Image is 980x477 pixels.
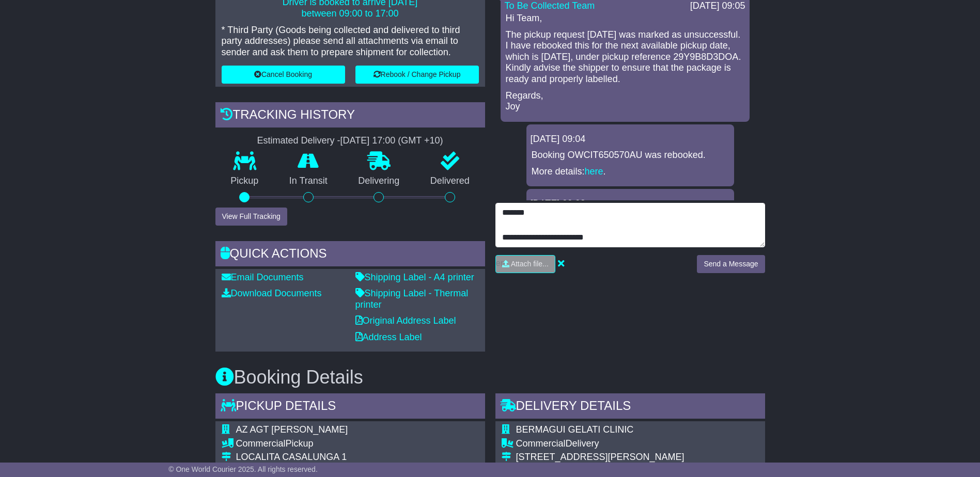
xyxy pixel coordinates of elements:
span: AZ AGT [PERSON_NAME] [236,424,348,435]
a: To Be Collected Team [505,1,595,11]
div: LOCALITA CASALUNGA 1 [236,452,394,463]
div: Quick Actions [215,241,485,269]
div: [DATE] 09:03 [531,198,730,210]
span: Commercial [236,438,286,449]
p: Delivered [415,176,485,187]
p: Hi Team, [506,13,744,24]
div: Tracking history [215,102,485,130]
div: [DATE] 09:04 [531,134,730,145]
div: [DATE] 17:00 (GMT +10) [340,135,443,147]
p: Delivering [343,176,415,187]
button: View Full Tracking [215,208,287,226]
div: Delivery [516,438,715,450]
p: More details: . [532,166,729,178]
a: Address Label [355,332,422,342]
a: Email Documents [222,272,304,282]
a: Shipping Label - Thermal printer [355,288,469,310]
p: * Third Party (Goods being collected and delivered to third party addresses) please send all atta... [222,25,479,58]
p: In Transit [274,176,343,187]
h3: Booking Details [215,367,765,388]
div: Estimated Delivery - [215,135,485,147]
span: BERMAGUI GELATI CLINIC [516,424,634,435]
div: [STREET_ADDRESS][PERSON_NAME] [516,452,715,463]
p: Pickup [215,176,274,187]
button: Cancel Booking [222,66,345,84]
a: Download Documents [222,288,322,298]
button: Rebook / Change Pickup [355,66,479,84]
div: [DATE] 09:05 [690,1,745,12]
p: The pickup request [DATE] was marked as unsuccessful. I have rebooked this for the next available... [506,29,744,85]
a: Shipping Label - A4 printer [355,272,474,282]
div: Pickup [236,438,394,450]
a: Original Address Label [355,315,456,326]
span: Commercial [516,438,566,449]
div: Delivery Details [495,393,765,421]
span: © One World Courier 2025. All rights reserved. [168,465,318,473]
a: here [585,166,603,177]
p: Regards, Joy [506,90,744,113]
p: Booking OWCIT650570AU was rebooked. [532,150,729,161]
div: Pickup Details [215,393,485,421]
button: Send a Message [697,255,765,273]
